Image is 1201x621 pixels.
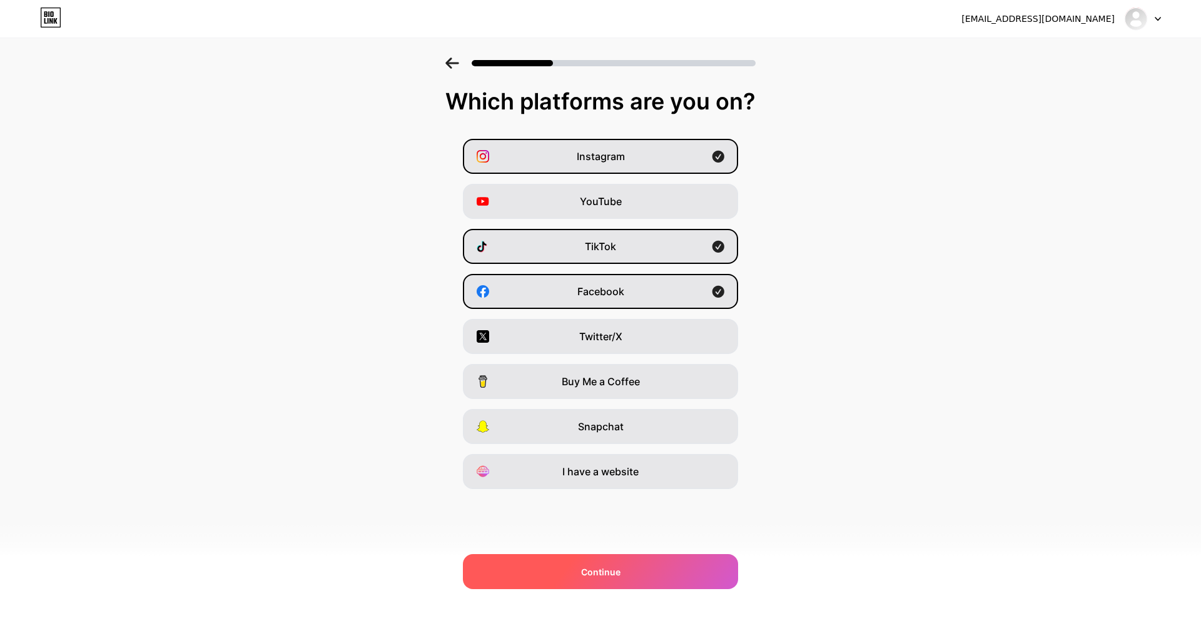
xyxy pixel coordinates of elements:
[961,13,1115,26] div: [EMAIL_ADDRESS][DOMAIN_NAME]
[579,329,622,344] span: Twitter/X
[577,149,625,164] span: Instagram
[581,565,621,578] span: Continue
[562,374,640,389] span: Buy Me a Coffee
[13,89,1188,114] div: Which platforms are you on?
[577,284,624,299] span: Facebook
[585,239,616,254] span: TikTok
[580,194,622,209] span: YouTube
[578,419,624,434] span: Snapchat
[562,464,639,479] span: I have a website
[1124,7,1148,31] img: cmsmrnn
